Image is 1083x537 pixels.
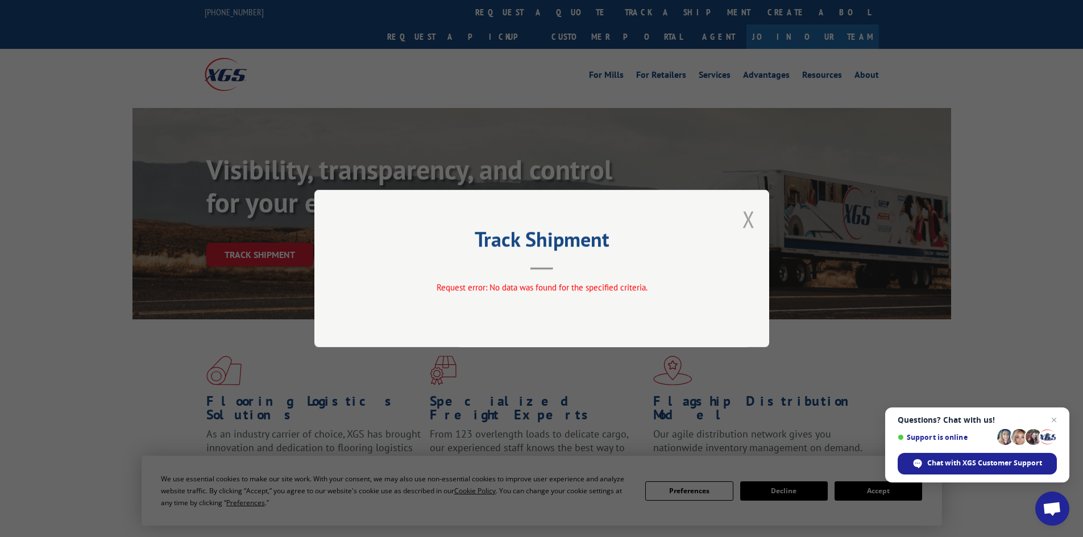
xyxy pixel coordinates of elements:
[371,231,712,253] h2: Track Shipment
[1047,413,1061,427] span: Close chat
[898,453,1057,474] div: Chat with XGS Customer Support
[927,458,1042,468] span: Chat with XGS Customer Support
[898,415,1057,424] span: Questions? Chat with us!
[742,204,755,234] button: Close modal
[436,282,647,293] span: Request error: No data was found for the specified criteria.
[898,433,993,442] span: Support is online
[1035,492,1069,526] div: Open chat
